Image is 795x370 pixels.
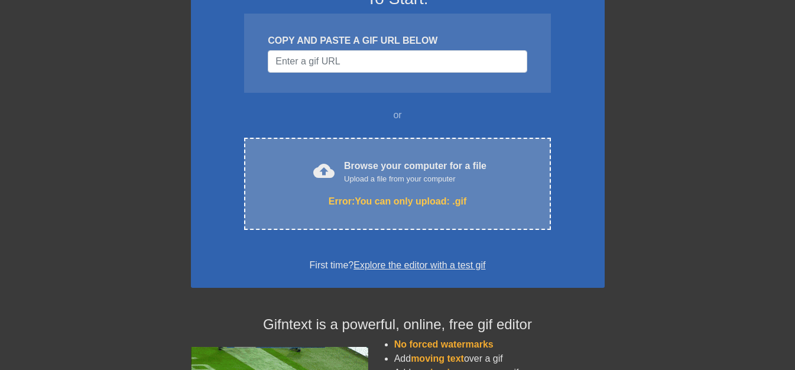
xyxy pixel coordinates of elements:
div: Error: You can only upload: .gif [269,194,525,209]
span: No forced watermarks [394,339,494,349]
div: COPY AND PASTE A GIF URL BELOW [268,34,527,48]
h4: Gifntext is a powerful, online, free gif editor [191,316,605,333]
span: moving text [411,353,464,363]
input: Username [268,50,527,73]
div: or [222,108,574,122]
li: Add over a gif [394,352,605,366]
div: Browse your computer for a file [344,159,486,185]
div: First time? [206,258,589,272]
a: Explore the editor with a test gif [353,260,485,270]
div: Upload a file from your computer [344,173,486,185]
span: cloud_upload [313,160,335,181]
